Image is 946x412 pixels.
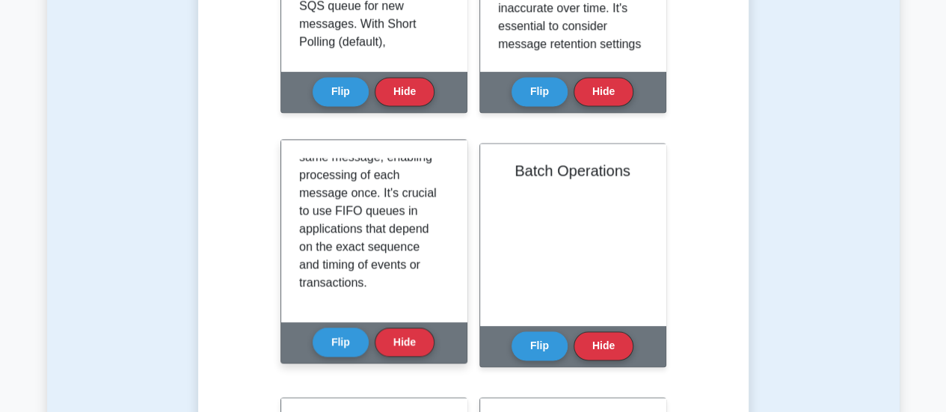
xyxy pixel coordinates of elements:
button: Flip [313,77,369,106]
button: Flip [512,331,568,360]
button: Hide [574,77,633,106]
button: Flip [313,328,369,357]
button: Hide [375,328,434,357]
button: Hide [375,77,434,106]
button: Hide [574,331,633,360]
button: Flip [512,77,568,106]
h2: Batch Operations [498,162,648,179]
